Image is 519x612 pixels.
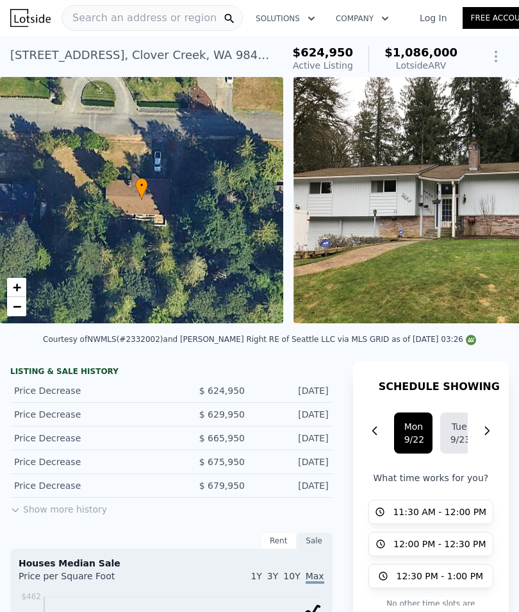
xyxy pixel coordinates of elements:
span: 12:00 PM - 12:30 PM [393,538,486,550]
span: $ 629,950 [199,409,245,420]
span: Active Listing [293,60,353,71]
div: Rent [261,532,297,549]
span: 1Y [251,571,261,581]
img: NWMLS Logo [466,335,476,345]
span: 3Y [267,571,278,581]
span: Search an address or region [62,10,217,26]
div: Price per Square Foot [19,570,171,590]
span: $ 679,950 [199,480,245,491]
div: Tue [450,420,468,433]
div: 9/22 [404,433,422,446]
div: Lotside ARV [384,59,457,72]
div: [DATE] [255,408,329,421]
button: Tue9/23 [440,412,479,454]
span: $ 675,950 [199,457,245,467]
div: [DATE] [255,479,329,492]
span: $624,950 [293,46,354,59]
a: Zoom out [7,297,26,316]
span: 11:30 AM - 12:00 PM [393,506,486,518]
a: Log In [404,12,462,24]
span: + [13,279,21,295]
div: Houses Median Sale [19,557,324,570]
span: $ 665,950 [199,433,245,443]
div: 9/23 [450,433,468,446]
button: Company [325,7,399,30]
div: Price Decrease [14,384,161,397]
span: $ 624,950 [199,386,245,396]
span: $1,086,000 [384,46,457,59]
span: 12:30 PM - 1:00 PM [396,570,483,582]
div: Mon [404,420,422,433]
p: What time works for you? [368,472,493,484]
div: Price Decrease [14,455,161,468]
div: [STREET_ADDRESS] , Clover Creek , WA 98446 [10,46,272,64]
span: Max [306,571,324,584]
button: Mon9/22 [394,412,432,454]
div: Price Decrease [14,408,161,421]
span: • [135,180,148,191]
tspan: $462 [21,592,41,601]
div: [DATE] [255,455,329,468]
button: Solutions [245,7,325,30]
div: Price Decrease [14,432,161,445]
div: [DATE] [255,384,329,397]
span: 10Y [283,571,300,581]
div: Courtesy of NWMLS (#2332002) and [PERSON_NAME] Right RE of Seattle LLC via MLS GRID as of [DATE] ... [43,335,476,344]
div: Sale [297,532,333,549]
button: 11:30 AM - 12:00 PM [368,500,493,524]
img: Lotside [10,9,51,27]
a: Zoom in [7,278,26,297]
div: • [135,178,148,200]
div: [DATE] [255,432,329,445]
span: − [13,298,21,314]
button: 12:00 PM - 12:30 PM [368,532,493,556]
button: Show more history [10,498,107,516]
h1: SCHEDULE SHOWING [379,379,500,395]
div: Price Decrease [14,479,161,492]
div: LISTING & SALE HISTORY [10,366,333,379]
button: Show Options [483,44,509,69]
button: 12:30 PM - 1:00 PM [368,564,493,588]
